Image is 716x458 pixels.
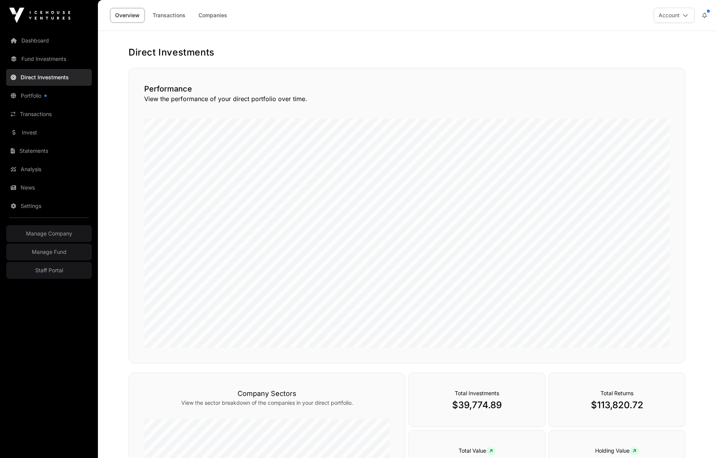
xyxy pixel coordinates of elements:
a: Transactions [6,106,92,123]
a: Manage Fund [6,244,92,260]
a: Staff Portal [6,262,92,279]
a: Settings [6,198,92,214]
p: View the performance of your direct portfolio over time. [144,94,670,103]
h1: Direct Investments [129,46,685,59]
p: $113,820.72 [564,399,670,411]
iframe: Chat Widget [678,421,716,458]
span: Total Value [459,447,496,454]
p: $39,774.89 [424,399,530,411]
img: Icehouse Ventures Logo [9,8,70,23]
a: News [6,179,92,196]
a: Companies [194,8,232,23]
a: Dashboard [6,32,92,49]
a: Fund Investments [6,51,92,67]
a: Portfolio [6,87,92,104]
a: Invest [6,124,92,141]
a: Manage Company [6,225,92,242]
a: Overview [110,8,145,23]
a: Direct Investments [6,69,92,86]
button: Account [654,8,695,23]
h2: Performance [144,83,670,94]
a: Statements [6,142,92,159]
span: Total Returns [600,390,633,396]
p: View the sector breakdown of the companies in your direct portfolio. [144,399,390,407]
a: Transactions [148,8,190,23]
h3: Company Sectors [144,388,390,399]
span: Total Investments [455,390,499,396]
span: Holding Value [595,447,639,454]
a: Analysis [6,161,92,178]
